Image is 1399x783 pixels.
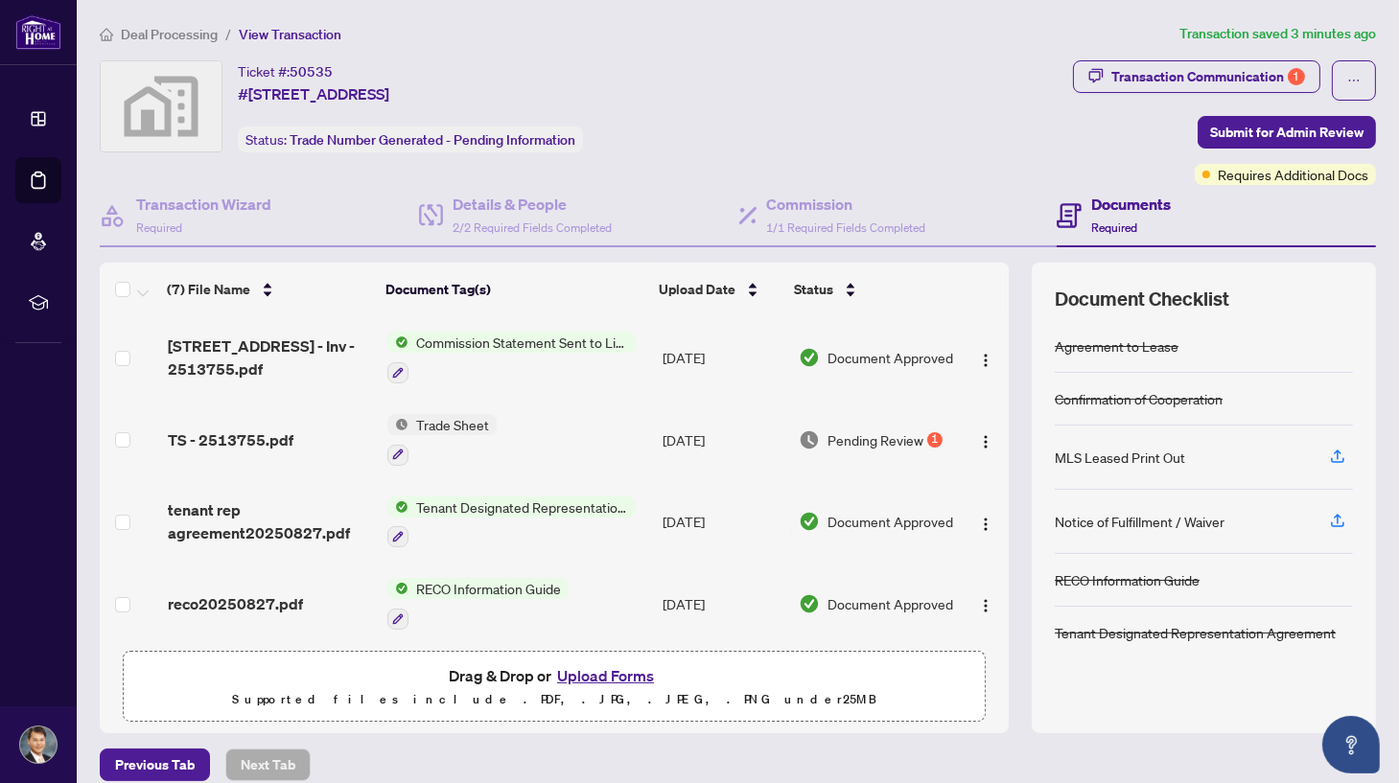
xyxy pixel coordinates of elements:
button: Status IconTrade Sheet [387,414,497,466]
h4: Details & People [453,193,612,216]
img: Logo [978,353,993,368]
span: [STREET_ADDRESS] - Inv - 2513755.pdf [168,334,372,380]
img: Status Icon [387,414,408,435]
button: Upload Forms [551,663,660,688]
img: Document Status [799,429,820,450]
img: Document Status [799,593,820,614]
span: Document Approved [828,593,953,614]
span: ellipsis [1347,74,1361,87]
article: Transaction saved 3 minutes ago [1179,23,1376,45]
span: Drag & Drop or [449,663,660,688]
li: / [225,23,231,45]
button: Status IconRECO Information Guide [387,578,569,630]
p: Supported files include .PDF, .JPG, .JPEG, .PNG under 25 MB [135,688,973,711]
img: Logo [978,598,993,613]
span: #[STREET_ADDRESS] [238,82,389,105]
span: (7) File Name [167,279,250,300]
td: [DATE] [655,399,791,481]
button: Status IconCommission Statement Sent to Listing Brokerage [387,332,636,383]
span: View Transaction [239,26,341,43]
span: Status [794,279,833,300]
button: Transaction Communication1 [1073,60,1320,93]
div: Ticket #: [238,60,333,82]
span: Commission Statement Sent to Listing Brokerage [408,332,636,353]
img: Document Status [799,511,820,532]
h4: Transaction Wizard [136,193,271,216]
th: (7) File Name [159,263,378,316]
span: reco20250827.pdf [168,592,303,615]
button: Open asap [1322,716,1380,773]
span: Pending Review [828,429,923,450]
img: Status Icon [387,496,408,518]
span: Trade Sheet [408,414,497,435]
div: Transaction Communication [1111,61,1305,92]
th: Status [786,263,955,316]
span: tenant rep agreement20250827.pdf [168,498,372,544]
img: Status Icon [387,578,408,599]
span: Required [1091,220,1137,235]
span: Document Approved [828,347,953,368]
div: Notice of Fulfillment / Waiver [1055,511,1224,532]
span: Document Approved [828,511,953,532]
span: Requires Additional Docs [1218,164,1368,185]
span: Tenant Designated Representation Agreement [408,496,636,518]
span: Drag & Drop orUpload FormsSupported files include .PDF, .JPG, .JPEG, .PNG under25MB [124,652,985,723]
button: Status IconTenant Designated Representation Agreement [387,496,636,548]
th: Upload Date [651,263,786,316]
button: Next Tab [225,748,311,781]
span: 2/2 Required Fields Completed [453,220,612,235]
span: home [100,28,113,41]
span: Required [136,220,182,235]
img: Profile Icon [20,726,57,763]
button: Submit for Admin Review [1198,116,1376,149]
th: Document Tag(s) [378,263,651,316]
span: Deal Processing [121,26,218,43]
img: Document Status [799,347,820,368]
img: Status Icon [387,332,408,353]
div: Confirmation of Cooperation [1055,388,1223,409]
td: [DATE] [655,316,791,399]
h4: Commission [767,193,926,216]
div: RECO Information Guide [1055,569,1200,590]
span: Previous Tab [115,749,195,780]
span: Upload Date [659,279,735,300]
img: logo [15,14,61,50]
button: Previous Tab [100,748,210,781]
img: Logo [978,517,993,532]
button: Logo [970,425,1001,455]
span: RECO Information Guide [408,578,569,599]
div: Status: [238,127,583,152]
div: 1 [927,432,943,448]
span: Trade Number Generated - Pending Information [290,131,575,149]
div: Tenant Designated Representation Agreement [1055,622,1336,643]
div: Agreement to Lease [1055,335,1178,357]
span: 1/1 Required Fields Completed [767,220,926,235]
span: Document Checklist [1055,286,1229,312]
button: Logo [970,342,1001,373]
span: Submit for Admin Review [1210,117,1364,148]
button: Logo [970,588,1001,619]
div: 1 [1288,68,1305,85]
img: svg%3e [101,61,222,151]
td: [DATE] [655,481,791,564]
td: [DATE] [655,563,791,645]
h4: Documents [1091,193,1171,216]
button: Logo [970,506,1001,537]
span: 50535 [290,63,333,81]
div: MLS Leased Print Out [1055,447,1185,468]
img: Logo [978,434,993,449]
span: TS - 2513755.pdf [168,428,293,451]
